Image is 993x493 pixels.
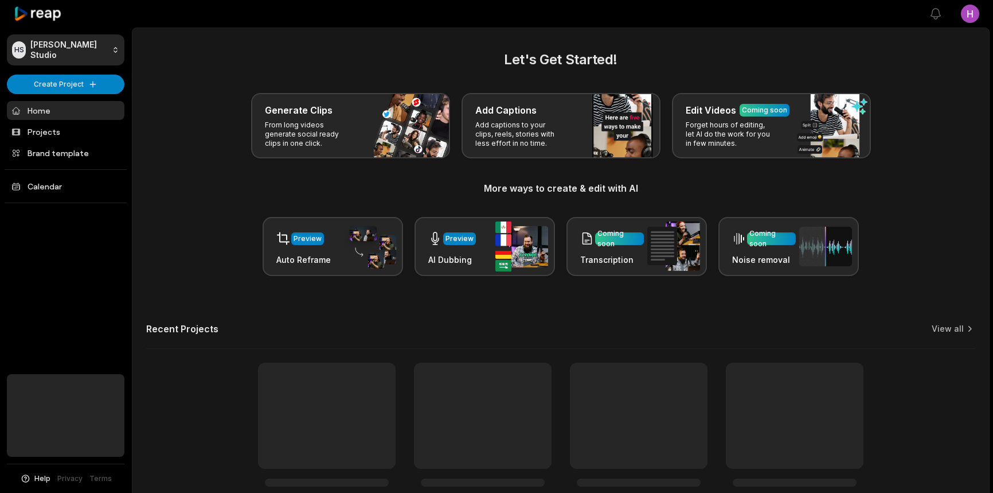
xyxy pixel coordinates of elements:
div: HS [12,41,26,59]
button: Help [20,473,50,484]
a: Home [7,101,124,120]
h2: Recent Projects [146,323,218,335]
h3: Transcription [580,254,644,266]
h3: AI Dubbing [428,254,476,266]
a: Brand template [7,143,124,162]
p: [PERSON_NAME] Studio [30,40,107,60]
h3: Edit Videos [686,103,736,117]
a: View all [932,323,964,335]
div: Coming soon [597,228,642,249]
div: Coming soon [749,228,793,249]
h3: Add Captions [475,103,537,117]
img: auto_reframe.png [343,224,396,269]
div: Coming soon [742,105,787,115]
img: transcription.png [647,222,700,271]
a: Projects [7,122,124,141]
p: Add captions to your clips, reels, stories with less effort in no time. [475,121,564,148]
a: Calendar [7,177,124,196]
span: Help [34,473,50,484]
h3: Generate Clips [265,103,333,117]
img: noise_removal.png [799,227,852,266]
h3: More ways to create & edit with AI [146,181,975,195]
div: Preview [294,234,322,244]
button: Create Project [7,75,124,94]
p: From long videos generate social ready clips in one click. [265,121,354,148]
a: Privacy [57,473,83,484]
h3: Auto Reframe [276,254,331,266]
p: Forget hours of editing, let AI do the work for you in few minutes. [686,121,775,148]
img: ai_dubbing.png [495,222,548,271]
h3: Noise removal [732,254,796,266]
div: Preview [445,234,474,244]
h2: Let's Get Started! [146,49,975,70]
a: Terms [89,473,112,484]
